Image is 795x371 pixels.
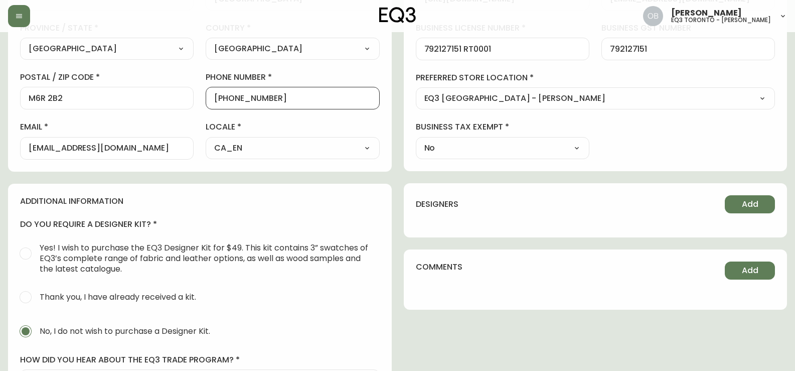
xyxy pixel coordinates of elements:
label: phone number [206,72,379,83]
span: Yes! I wish to purchase the EQ3 Designer Kit for $49. This kit contains 3” swatches of EQ3’s comp... [40,242,372,274]
h4: additional information [20,196,380,207]
span: Add [742,199,758,210]
button: Add [725,195,775,213]
span: [PERSON_NAME] [671,9,742,17]
img: 8e0065c524da89c5c924d5ed86cfe468 [643,6,663,26]
img: logo [379,7,416,23]
label: email [20,121,194,133]
h4: do you require a designer kit? [20,219,380,230]
h4: designers [416,199,458,210]
label: business tax exempt [416,121,589,133]
span: Thank you, I have already received a kit. [40,292,196,302]
button: Add [725,262,775,280]
h5: eq3 toronto - [PERSON_NAME] [671,17,771,23]
span: Add [742,265,758,276]
label: how did you hear about the eq3 trade program? [20,354,380,365]
label: locale [206,121,379,133]
label: postal / zip code [20,72,194,83]
span: No, I do not wish to purchase a Designer Kit. [40,326,210,336]
h4: comments [416,262,462,273]
label: preferred store location [416,72,775,83]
